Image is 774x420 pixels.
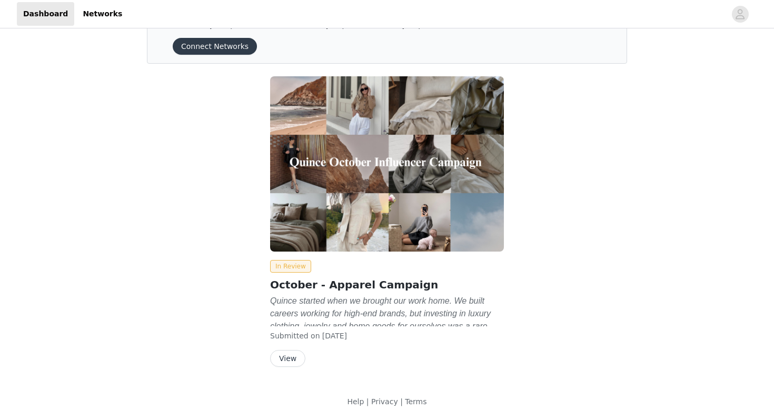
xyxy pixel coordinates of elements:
span: Submitted on [270,332,320,340]
a: Terms [405,397,426,406]
div: avatar [735,6,745,23]
a: Privacy [371,397,398,406]
span: In Review [270,260,311,273]
a: View [270,355,305,363]
span: | [366,397,369,406]
a: Dashboard [17,2,74,26]
button: View [270,350,305,367]
a: Help [347,397,364,406]
img: Quince [270,76,504,252]
button: Connect Networks [173,38,257,55]
span: [DATE] [322,332,347,340]
h2: October - Apparel Campaign [270,277,504,293]
span: | [400,397,403,406]
a: Networks [76,2,128,26]
em: Quince started when we brought our work home. We built careers working for high-end brands, but i... [270,296,494,368]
